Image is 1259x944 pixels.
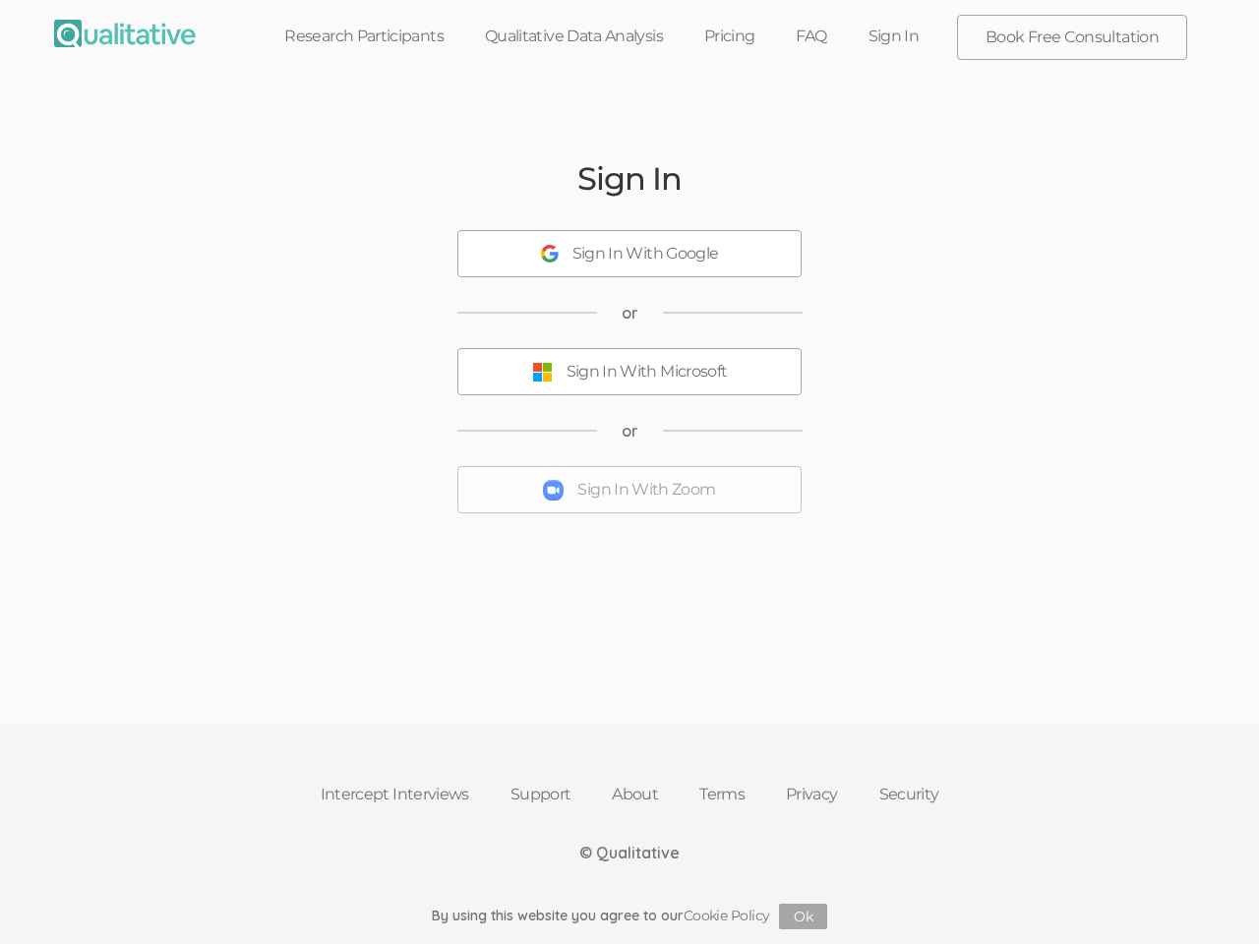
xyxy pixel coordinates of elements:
[464,15,684,58] a: Qualitative Data Analysis
[859,773,960,816] a: Security
[622,420,638,442] span: or
[572,243,719,265] div: Sign In With Google
[300,773,490,816] a: Intercept Interviews
[490,773,592,816] a: Support
[848,15,940,58] a: Sign In
[579,842,680,864] div: © Qualitative
[684,15,776,58] a: Pricing
[1161,850,1259,944] iframe: Chat Widget
[567,361,728,383] div: Sign In With Microsoft
[264,15,464,58] a: Research Participants
[577,161,681,196] h2: Sign In
[532,362,553,383] img: Sign In With Microsoft
[622,302,638,324] span: or
[679,773,765,816] a: Terms
[432,904,828,929] div: By using this website you agree to our
[457,348,802,395] button: Sign In With Microsoft
[54,20,196,47] img: Qualitative
[779,904,827,929] button: Ok
[775,15,847,58] a: FAQ
[543,480,564,501] img: Sign In With Zoom
[765,773,859,816] a: Privacy
[958,16,1186,59] a: Book Free Consultation
[591,773,679,816] a: About
[457,466,802,513] button: Sign In With Zoom
[457,230,802,277] button: Sign In With Google
[541,245,559,263] img: Sign In With Google
[577,479,715,501] div: Sign In With Zoom
[684,907,770,924] a: Cookie Policy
